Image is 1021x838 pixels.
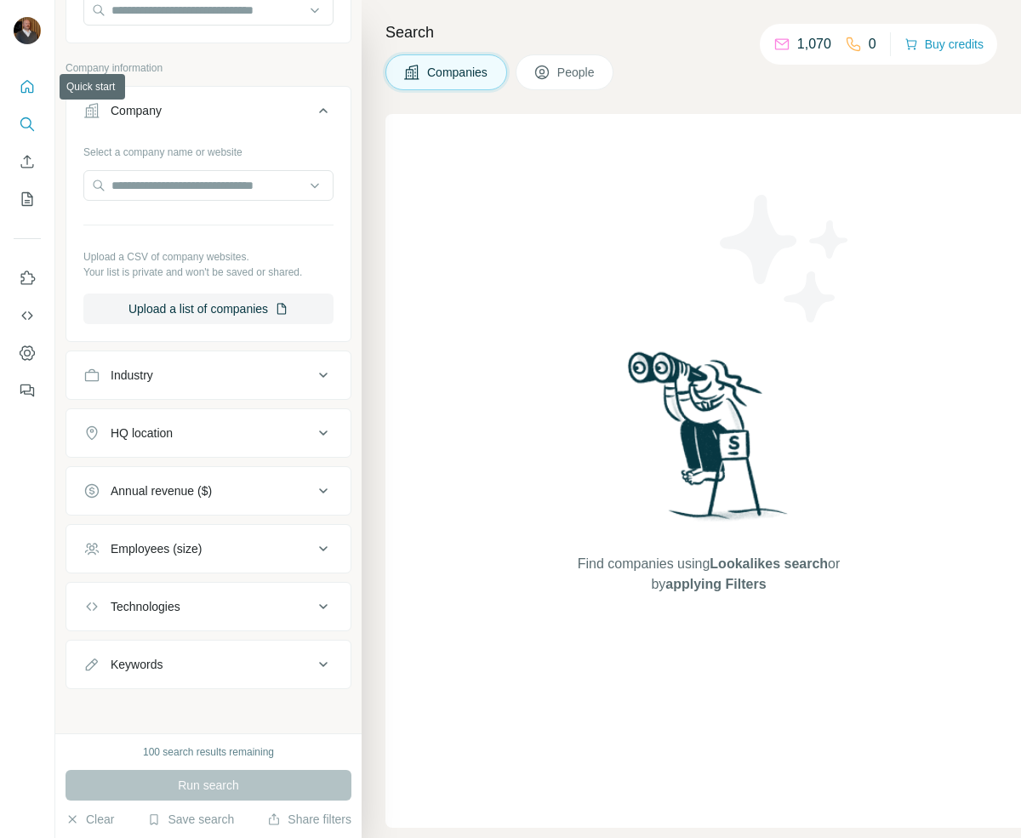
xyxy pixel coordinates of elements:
[111,425,173,442] div: HQ location
[427,64,489,81] span: Companies
[385,20,1001,44] h4: Search
[111,598,180,615] div: Technologies
[83,138,334,160] div: Select a company name or website
[83,249,334,265] p: Upload a CSV of company websites.
[710,556,828,571] span: Lookalikes search
[573,554,845,595] span: Find companies using or by
[14,300,41,331] button: Use Surfe API
[66,528,351,569] button: Employees (size)
[111,540,202,557] div: Employees (size)
[14,109,41,140] button: Search
[665,577,766,591] span: applying Filters
[83,265,334,280] p: Your list is private and won't be saved or shared.
[66,470,351,511] button: Annual revenue ($)
[14,71,41,102] button: Quick start
[869,34,876,54] p: 0
[83,294,334,324] button: Upload a list of companies
[557,64,596,81] span: People
[709,182,862,335] img: Surfe Illustration - Stars
[14,263,41,294] button: Use Surfe on LinkedIn
[66,413,351,453] button: HQ location
[66,811,114,828] button: Clear
[620,347,797,537] img: Surfe Illustration - Woman searching with binoculars
[14,146,41,177] button: Enrich CSV
[14,184,41,214] button: My lists
[66,90,351,138] button: Company
[797,34,831,54] p: 1,070
[143,744,274,760] div: 100 search results remaining
[14,338,41,368] button: Dashboard
[66,586,351,627] button: Technologies
[147,811,234,828] button: Save search
[14,375,41,406] button: Feedback
[111,656,163,673] div: Keywords
[111,102,162,119] div: Company
[66,355,351,396] button: Industry
[267,811,351,828] button: Share filters
[66,644,351,685] button: Keywords
[111,367,153,384] div: Industry
[111,482,212,499] div: Annual revenue ($)
[14,17,41,44] img: Avatar
[66,60,351,76] p: Company information
[904,32,984,56] button: Buy credits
